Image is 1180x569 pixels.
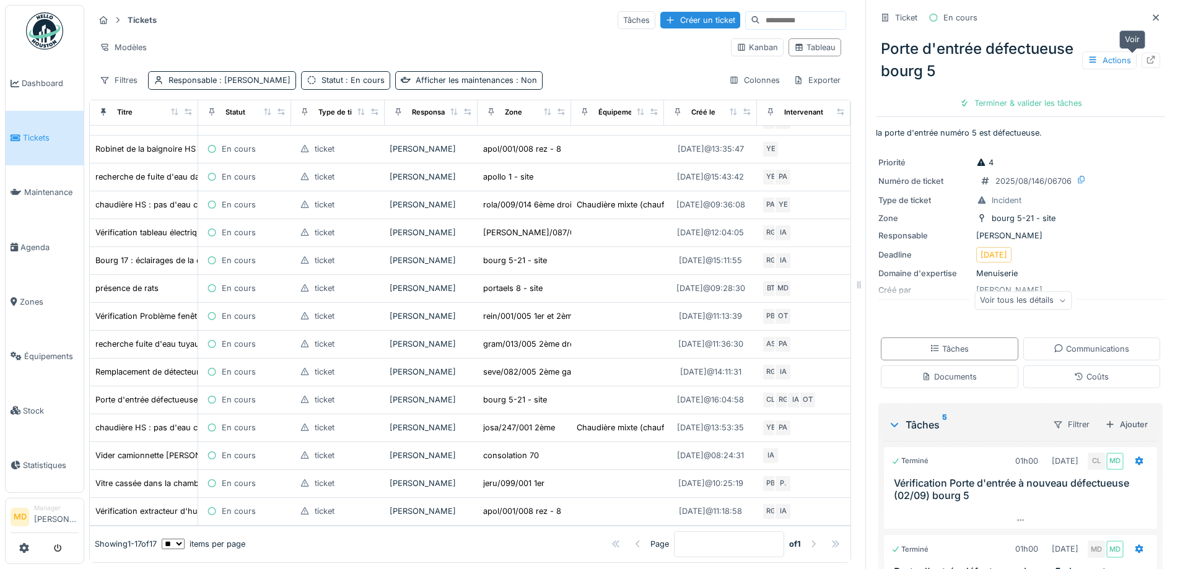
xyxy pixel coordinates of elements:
div: ticket [315,450,334,461]
span: : [PERSON_NAME] [217,76,291,85]
div: Terminer & valider les tâches [955,95,1087,111]
a: Stock [6,383,84,438]
div: Vérification tableau électrique [95,227,206,238]
span: Zones [20,296,79,308]
div: [DATE] @ 10:25:19 [678,477,743,489]
div: présence de rats [95,282,159,294]
div: Statut [321,74,385,86]
div: IA [774,503,792,520]
a: Dashboard [6,56,84,111]
div: bourg 5-21 - site [483,254,547,266]
div: Tâches [888,417,1042,432]
div: Coûts [1074,371,1109,383]
div: [DATE] [1052,455,1078,467]
div: AS [762,336,779,353]
span: Statistiques [23,459,79,471]
div: Créer un ticket [660,12,740,28]
div: IA [774,224,792,241]
div: En cours [222,143,256,155]
strong: Tickets [123,14,162,26]
div: Créé le [691,107,715,118]
div: [PERSON_NAME] [878,230,1163,241]
div: Communications [1054,343,1129,355]
div: Page [650,538,669,550]
div: PB [762,308,779,325]
div: items per page [162,538,245,550]
div: Menuiserie [878,267,1163,279]
div: [PERSON_NAME] [390,394,473,406]
div: Filtres [94,71,143,89]
div: Tableau [794,41,836,53]
div: En cours [222,450,256,461]
div: RG [762,503,779,520]
div: Tâches [930,343,969,355]
div: YE [762,419,779,437]
div: chaudière HS : pas d'eau chaude [95,422,221,433]
div: Responsable [412,107,455,118]
div: Filtrer [1047,415,1095,433]
div: Robinet de la baignoire HS [95,143,196,155]
div: En cours [943,12,977,24]
div: [DATE] @ 16:04:58 [677,394,744,406]
div: apollo 1 - site [483,171,533,183]
div: [DATE] @ 15:11:55 [679,254,742,266]
div: P. [774,475,792,492]
div: [DATE] @ 09:28:30 [676,282,745,294]
div: Deadline [878,249,971,261]
div: apol/001/008 rez - 8 [483,505,561,517]
div: En cours [222,338,256,350]
div: ticket [315,477,334,489]
sup: 5 [942,417,947,432]
span: Dashboard [22,77,79,89]
div: Chaudière mixte (chauffage & eau chaude) [577,422,738,433]
div: Kanban [736,41,778,53]
strong: of 1 [789,538,801,550]
div: Remplacement de détecteur de fumé [95,366,233,378]
div: bourg 5-21 - site [992,212,1055,224]
div: Zone [878,212,971,224]
div: seve/082/005 2ème gauche [483,366,590,378]
div: Vérification extracteur d'humidité + problème de parlophone [95,505,323,517]
div: 2025/08/146/06706 [995,175,1072,187]
span: Tickets [23,132,79,144]
div: En cours [222,505,256,517]
div: ticket [315,143,334,155]
a: Statistiques [6,438,84,492]
div: [DATE] @ 13:35:47 [678,143,744,155]
div: ticket [315,199,334,211]
div: MD [1106,541,1124,558]
div: [PERSON_NAME] [390,282,473,294]
div: Terminé [891,456,929,466]
div: RG [774,391,792,409]
div: Vitre cassée dans la chambre [95,477,206,489]
div: Voir tous les détails [974,292,1072,310]
div: ticket [315,310,334,322]
div: PA [762,196,779,214]
div: Chaudière mixte (chauffage & eau chaude) [577,199,738,211]
div: OT [799,391,816,409]
li: MD [11,508,29,526]
div: RG [762,252,779,269]
div: ticket [315,338,334,350]
div: consolation 70 [483,450,539,461]
div: En cours [222,477,256,489]
div: En cours [222,171,256,183]
span: Stock [23,405,79,417]
div: [DATE] @ 11:13:39 [679,310,742,322]
div: Incident [992,194,1021,206]
div: En cours [222,366,256,378]
div: Numéro de ticket [878,175,971,187]
div: OT [774,308,792,325]
div: En cours [222,394,256,406]
div: YE [762,168,779,186]
div: Bourg 17 : éclairages de la coursive du 3e étage reste allumé h24 [95,254,341,266]
div: recherche fuite d'eau tuyauterie toilette [95,338,243,350]
div: ticket [315,171,334,183]
div: ticket [315,394,334,406]
a: Agenda [6,220,84,274]
div: IA [787,391,804,409]
div: [DATE] @ 14:11:31 [680,366,741,378]
div: En cours [222,282,256,294]
div: ticket [315,366,334,378]
a: MD Manager[PERSON_NAME] [11,503,79,533]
